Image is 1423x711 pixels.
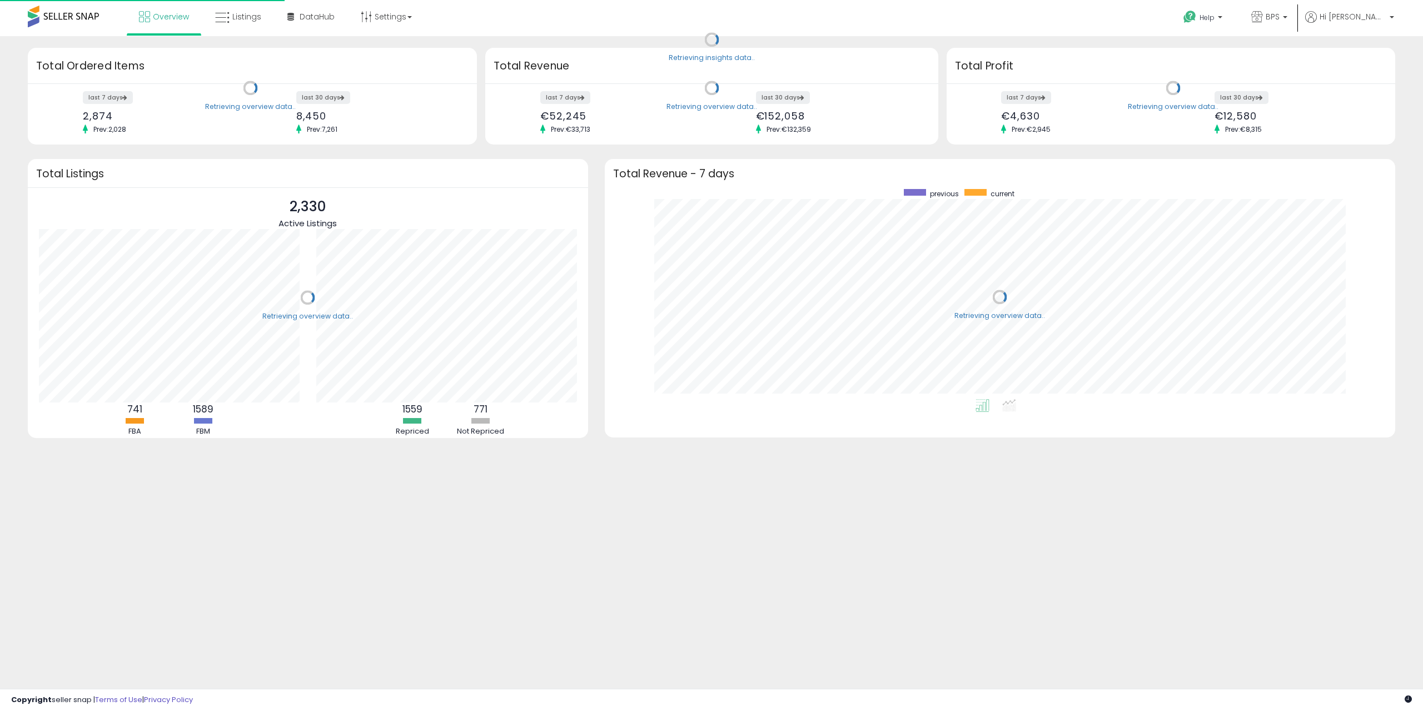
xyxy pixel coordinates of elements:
i: Get Help [1183,10,1197,24]
div: Retrieving overview data.. [954,311,1045,321]
span: BPS [1266,11,1280,22]
span: Help [1200,13,1215,22]
span: Hi [PERSON_NAME] [1320,11,1386,22]
div: Retrieving overview data.. [262,311,353,321]
div: Retrieving overview data.. [666,102,757,112]
span: Listings [232,11,261,22]
span: Overview [153,11,189,22]
span: DataHub [300,11,335,22]
div: Retrieving overview data.. [205,102,296,112]
div: Retrieving overview data.. [1128,102,1218,112]
a: Hi [PERSON_NAME] [1305,11,1394,36]
a: Help [1175,2,1233,36]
